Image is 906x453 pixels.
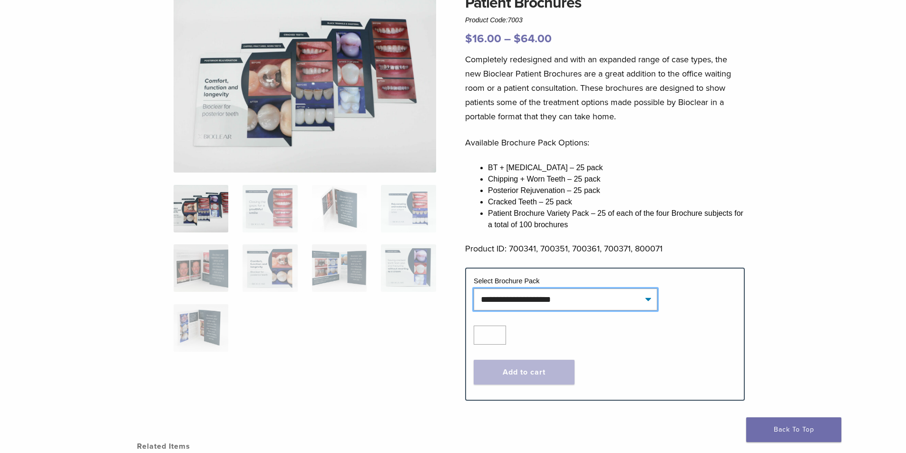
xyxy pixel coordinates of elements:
li: Chipping + Worn Teeth – 25 pack [488,173,745,185]
img: Patient Brochures - Image 8 [381,244,436,292]
bdi: 16.00 [465,32,501,46]
span: $ [465,32,472,46]
span: Product Code: [465,16,523,24]
span: 7003 [508,16,523,24]
img: Patient Brochures - Image 5 [174,244,228,292]
img: New-Patient-Brochures_All-Four-1920x1326-1-324x324.jpg [174,185,228,232]
button: Add to cart [474,360,575,385]
p: Product ID: 700341, 700351, 700361, 700371, 800071 [465,241,745,256]
img: Patient Brochures - Image 6 [243,244,297,292]
bdi: 64.00 [514,32,552,46]
img: Patient Brochures - Image 3 [312,185,367,232]
img: Patient Brochures - Image 7 [312,244,367,292]
span: $ [514,32,521,46]
span: – [504,32,511,46]
img: Patient Brochures - Image 9 [174,304,228,352]
p: Completely redesigned and with an expanded range of case types, the new Bioclear Patient Brochure... [465,52,745,124]
label: Select Brochure Pack [474,277,539,285]
li: Cracked Teeth – 25 pack [488,196,745,208]
li: BT + [MEDICAL_DATA] – 25 pack [488,162,745,173]
li: Patient Brochure Variety Pack – 25 of each of the four Brochure subjects for a total of 100 broch... [488,208,745,231]
p: Available Brochure Pack Options: [465,135,745,150]
img: Patient Brochures - Image 4 [381,185,436,232]
a: Back To Top [746,417,841,442]
li: Posterior Rejuvenation – 25 pack [488,185,745,196]
img: Patient Brochures - Image 2 [243,185,297,232]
